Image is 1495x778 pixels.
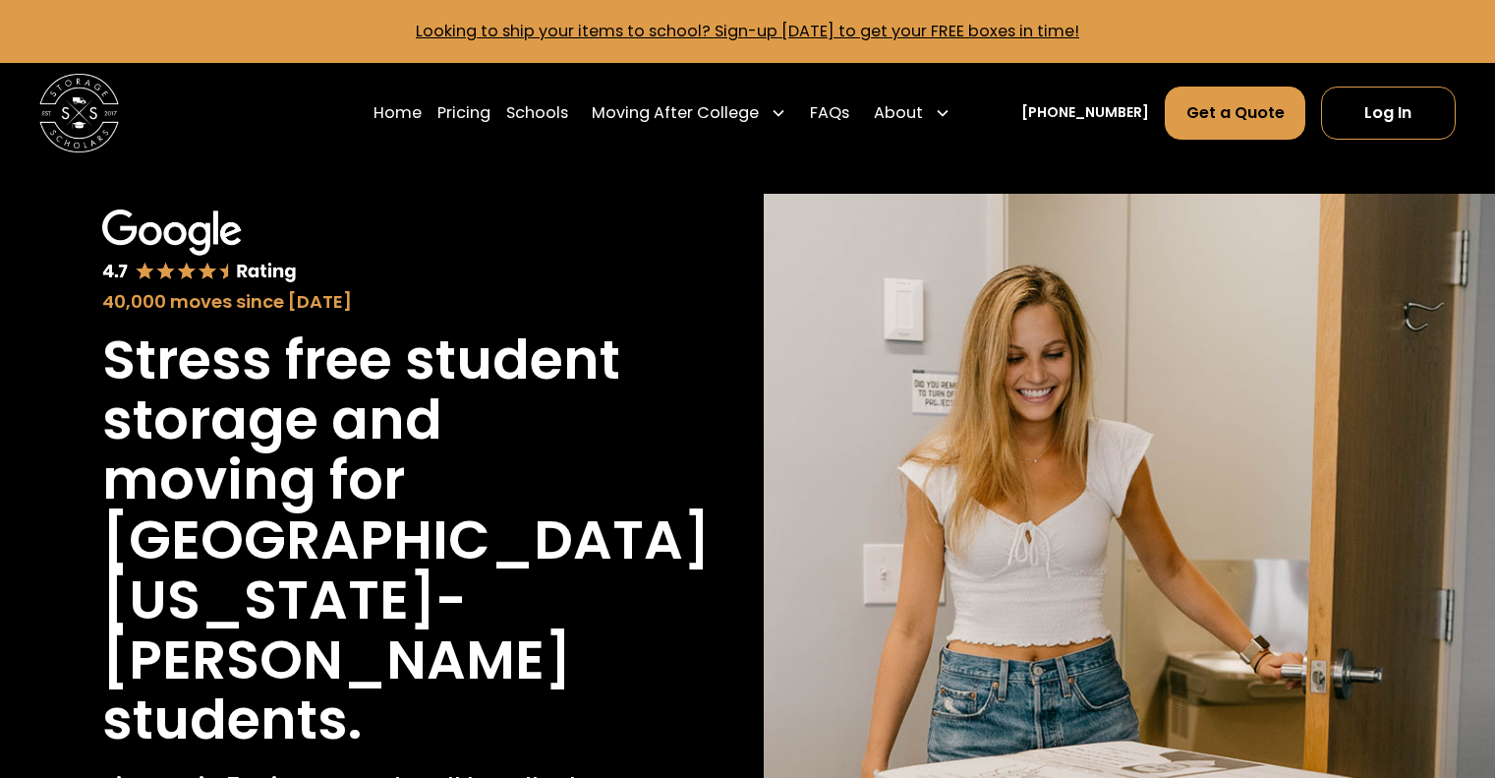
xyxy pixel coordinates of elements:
a: home [39,74,119,153]
a: [PHONE_NUMBER] [1021,102,1149,123]
a: Get a Quote [1165,87,1304,140]
div: 40,000 moves since [DATE] [102,288,629,315]
h1: students. [102,690,362,750]
a: Home [374,86,422,141]
div: Moving After College [592,101,759,125]
img: Google 4.7 star rating [102,209,296,284]
h1: [GEOGRAPHIC_DATA][US_STATE]-[PERSON_NAME] [102,510,710,690]
a: Schools [506,86,568,141]
div: About [866,86,958,141]
a: Log In [1321,87,1456,140]
div: Moving After College [584,86,794,141]
h1: Stress free student storage and moving for [102,330,629,510]
a: Pricing [437,86,490,141]
a: FAQs [810,86,849,141]
div: About [874,101,923,125]
a: Looking to ship your items to school? Sign-up [DATE] to get your FREE boxes in time! [416,20,1079,42]
img: Storage Scholars main logo [39,74,119,153]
